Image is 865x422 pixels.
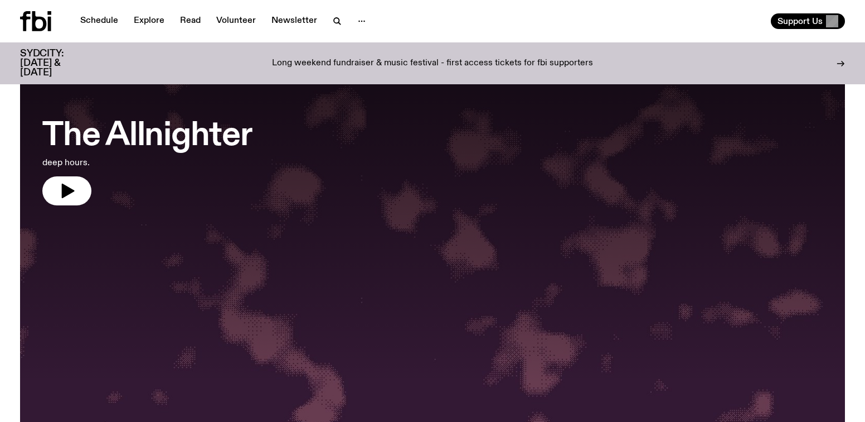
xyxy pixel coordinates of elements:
[173,13,207,29] a: Read
[127,13,171,29] a: Explore
[210,13,263,29] a: Volunteer
[771,13,845,29] button: Support Us
[42,121,252,152] h3: The Allnighter
[777,16,823,26] span: Support Us
[42,156,252,170] p: deep hours.
[265,13,324,29] a: Newsletter
[74,13,125,29] a: Schedule
[20,49,91,78] h3: SYDCITY: [DATE] & [DATE]
[272,59,593,69] p: Long weekend fundraiser & music festival - first access tickets for fbi supporters
[42,109,252,205] a: The Allnighterdeep hours.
